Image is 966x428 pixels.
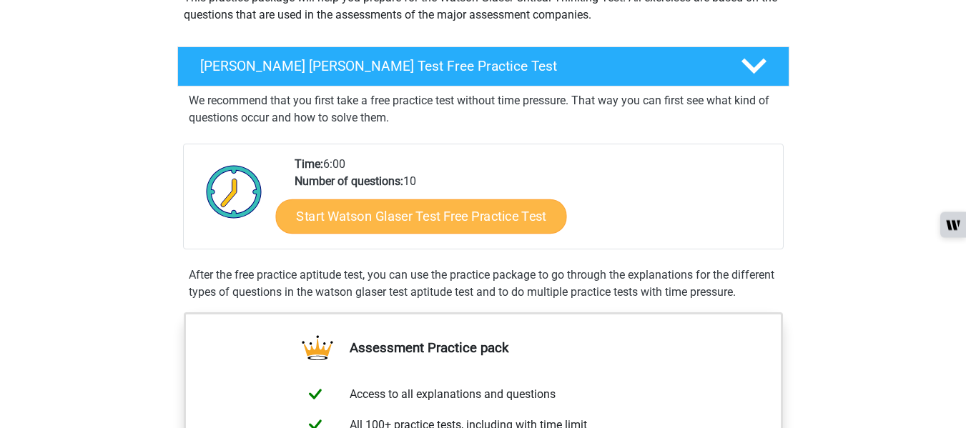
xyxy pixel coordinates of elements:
a: Start Watson Glaser Test Free Practice Test [275,199,566,234]
h4: [PERSON_NAME] [PERSON_NAME] Test Free Practice Test [200,58,718,74]
div: 6:00 10 [284,156,782,249]
b: Time: [295,157,323,171]
img: Clock [198,156,270,227]
p: We recommend that you first take a free practice test without time pressure. That way you can fir... [189,92,778,126]
div: After the free practice aptitude test, you can use the practice package to go through the explana... [183,267,784,301]
a: [PERSON_NAME] [PERSON_NAME] Test Free Practice Test [172,46,795,86]
b: Number of questions: [295,174,403,188]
